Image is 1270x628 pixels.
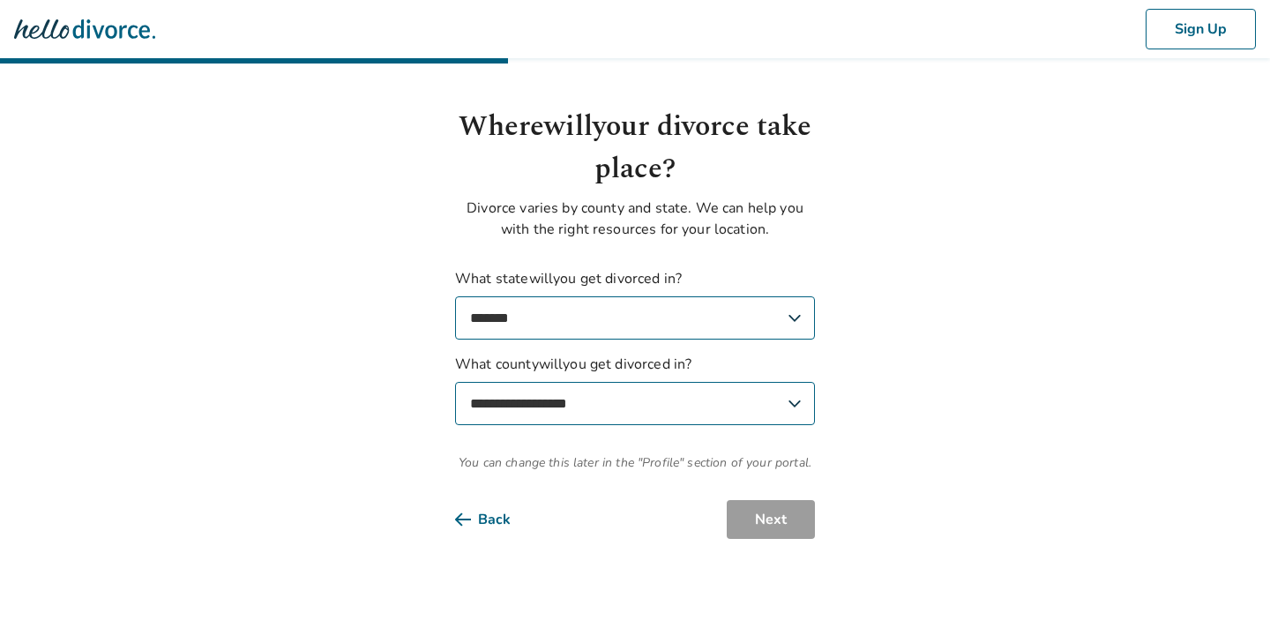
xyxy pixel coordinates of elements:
label: What county will you get divorced in? [455,354,815,425]
img: Hello Divorce Logo [14,11,155,47]
iframe: Chat Widget [1182,543,1270,628]
h1: Where will your divorce take place? [455,106,815,191]
p: Divorce varies by county and state. We can help you with the right resources for your location. [455,198,815,240]
select: What countywillyou get divorced in? [455,382,815,425]
span: You can change this later in the "Profile" section of your portal. [455,453,815,472]
label: What state will you get divorced in? [455,268,815,340]
select: What statewillyou get divorced in? [455,296,815,340]
button: Next [727,500,815,539]
button: Back [455,500,539,539]
button: Sign Up [1146,9,1256,49]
